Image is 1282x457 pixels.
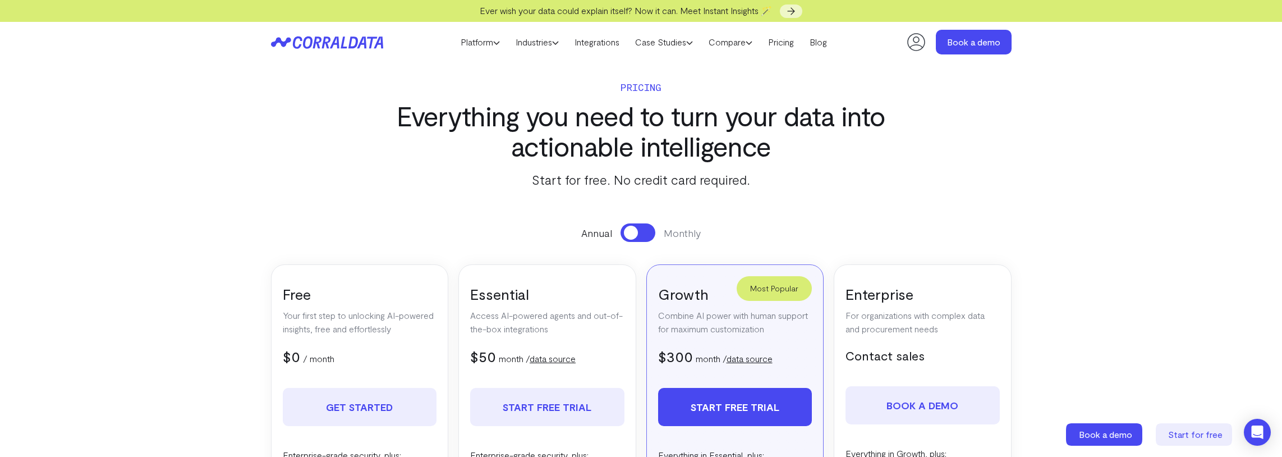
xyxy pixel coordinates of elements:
[283,388,437,426] a: Get Started
[453,34,508,51] a: Platform
[658,309,812,336] p: Combine AI power with human support for maximum customization
[1244,419,1271,446] div: Open Intercom Messenger
[664,226,701,240] span: Monthly
[581,226,612,240] span: Annual
[760,34,802,51] a: Pricing
[1079,429,1132,440] span: Book a demo
[1156,423,1234,446] a: Start for free
[846,386,1000,424] a: Book a demo
[508,34,567,51] a: Industries
[701,34,760,51] a: Compare
[1066,423,1145,446] a: Book a demo
[283,348,300,365] span: $0
[470,285,624,303] h3: Essential
[727,353,773,364] a: data source
[470,309,624,336] p: Access AI-powered agents and out-of-the-box integrations
[567,34,627,51] a: Integrations
[658,348,693,365] span: $300
[627,34,701,51] a: Case Studies
[846,285,1000,303] h3: Enterprise
[846,309,1000,336] p: For organizations with complex data and procurement needs
[658,285,812,303] h3: Growth
[936,30,1012,54] a: Book a demo
[470,348,496,365] span: $50
[380,170,903,190] p: Start for free. No credit card required.
[480,5,772,16] span: Ever wish your data could explain itself? Now it can. Meet Instant Insights 🪄
[1168,429,1223,440] span: Start for free
[696,352,773,365] p: month /
[380,79,903,95] p: Pricing
[380,100,903,161] h3: Everything you need to turn your data into actionable intelligence
[303,352,334,365] p: / month
[470,388,624,426] a: Start free trial
[499,352,576,365] p: month /
[283,309,437,336] p: Your first step to unlocking AI-powered insights, free and effortlessly
[283,285,437,303] h3: Free
[658,388,812,426] a: Start free trial
[846,347,1000,364] h5: Contact sales
[530,353,576,364] a: data source
[802,34,835,51] a: Blog
[737,276,812,301] div: Most Popular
